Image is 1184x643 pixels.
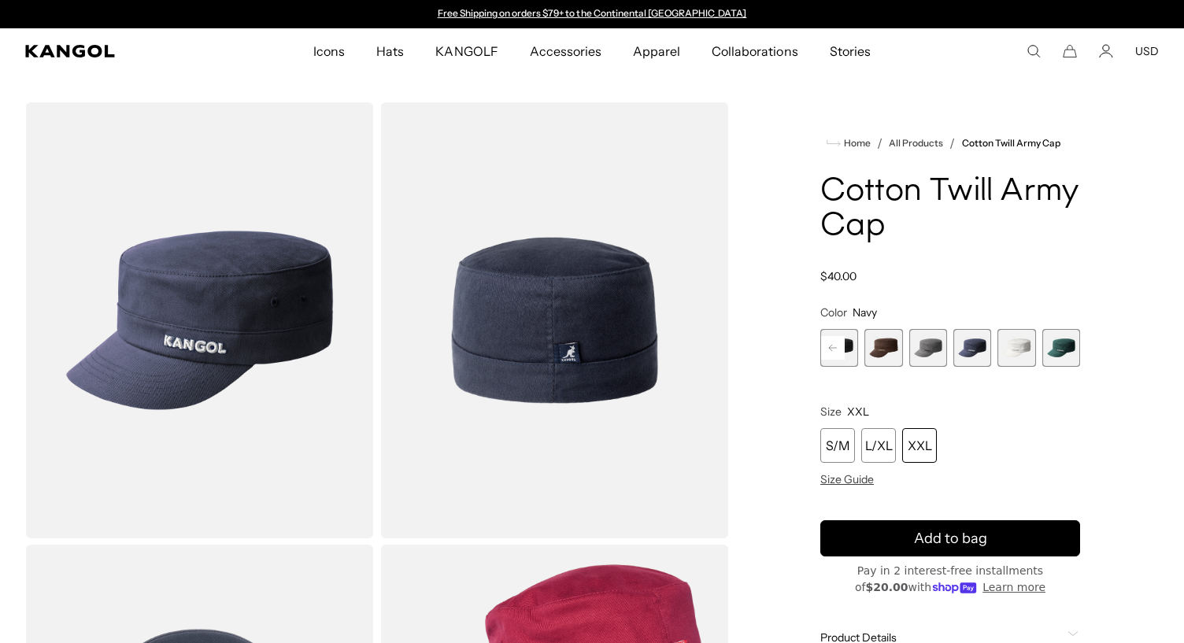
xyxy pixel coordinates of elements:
label: Pine [1042,329,1080,367]
label: White [997,329,1035,367]
span: Add to bag [914,528,987,549]
h1: Cotton Twill Army Cap [820,175,1080,244]
div: XXL [902,428,937,463]
div: 9 of 9 [1042,329,1080,367]
a: Cotton Twill Army Cap [962,138,1061,149]
span: Color [820,305,847,320]
span: Apparel [633,28,680,74]
span: Size [820,405,842,419]
nav: breadcrumbs [820,134,1080,153]
a: Stories [814,28,886,74]
slideshow-component: Announcement bar [430,8,754,20]
span: Hats [376,28,404,74]
span: Home [841,138,871,149]
div: 5 of 9 [864,329,902,367]
summary: Search here [1027,44,1041,58]
button: Add to bag [820,520,1080,556]
button: USD [1135,44,1159,58]
div: 8 of 9 [997,329,1035,367]
label: Brown [864,329,902,367]
div: 6 of 9 [909,329,947,367]
span: Accessories [530,28,601,74]
a: Icons [298,28,361,74]
a: KANGOLF [420,28,513,74]
div: S/M [820,428,855,463]
a: Home [827,136,871,150]
div: 7 of 9 [953,329,991,367]
div: 1 of 2 [430,8,754,20]
label: Grey [909,329,947,367]
span: Size Guide [820,472,874,486]
label: Navy [953,329,991,367]
a: Apparel [617,28,696,74]
div: L/XL [861,428,896,463]
img: color-navy [380,102,729,538]
li: / [871,134,882,153]
span: Icons [313,28,345,74]
label: Black [820,329,858,367]
a: Kangol [25,45,207,57]
span: XXL [847,405,869,419]
span: Collaborations [712,28,797,74]
span: Navy [853,305,877,320]
a: All Products [889,138,943,149]
a: Collaborations [696,28,813,74]
a: Accessories [514,28,617,74]
img: color-navy [25,102,374,538]
li: / [943,134,955,153]
a: Account [1099,44,1113,58]
div: 4 of 9 [820,329,858,367]
span: $40.00 [820,269,857,283]
div: Announcement [430,8,754,20]
span: KANGOLF [435,28,498,74]
a: Hats [361,28,420,74]
span: Stories [830,28,871,74]
button: Cart [1063,44,1077,58]
a: Free Shipping on orders $79+ to the Continental [GEOGRAPHIC_DATA] [438,7,747,19]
